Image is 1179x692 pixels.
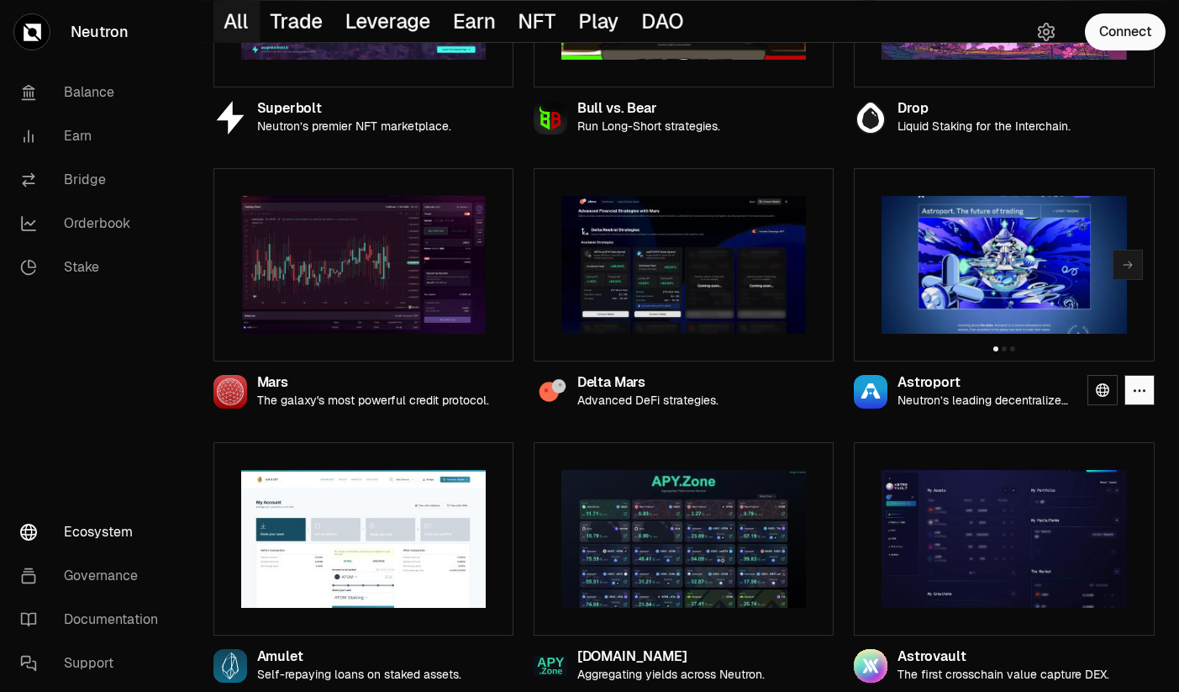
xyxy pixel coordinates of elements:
div: Astroport [897,376,1073,390]
p: Neutron’s premier NFT marketplace. [257,119,451,134]
img: Astrovault preview image [882,470,1126,608]
button: Leverage [334,1,443,42]
div: Superbolt [257,102,451,116]
div: Drop [897,102,1071,116]
a: Balance [7,71,182,114]
p: The first crosschain value capture DEX. [897,668,1109,682]
div: Delta Mars [577,376,718,390]
a: Governance [7,554,182,598]
a: Stake [7,246,182,289]
a: Bridge [7,158,182,202]
p: Liquid Staking for the Interchain. [897,119,1071,134]
button: All [213,1,261,42]
div: [DOMAIN_NAME] [577,650,765,664]
a: Earn [7,114,182,158]
div: Astrovault [897,650,1109,664]
img: Mars preview image [241,196,486,334]
img: Amulet preview image [241,470,486,608]
p: Self-repaying loans on staked assets. [257,668,461,682]
button: Trade [260,1,334,42]
div: Amulet [257,650,461,664]
a: Ecosystem [7,510,182,554]
button: Connect [1085,13,1166,50]
img: Apy.Zone preview image [561,470,806,608]
button: Earn [443,1,508,42]
p: Run Long-Short strategies. [577,119,720,134]
p: Neutron’s leading decentralized exchange. [897,394,1073,408]
img: Astroport preview image [882,196,1126,334]
p: Advanced DeFi strategies. [577,394,718,408]
a: Orderbook [7,202,182,246]
button: NFT [508,1,568,42]
img: Delta Mars preview image [561,196,806,334]
p: Aggregating yields across Neutron. [577,668,765,682]
button: Play [568,1,631,42]
div: Bull vs. Bear [577,102,720,116]
div: Mars [257,376,489,390]
a: Documentation [7,598,182,642]
a: Support [7,642,182,685]
p: The galaxy's most powerful credit protocol. [257,394,489,408]
button: DAO [631,1,696,42]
